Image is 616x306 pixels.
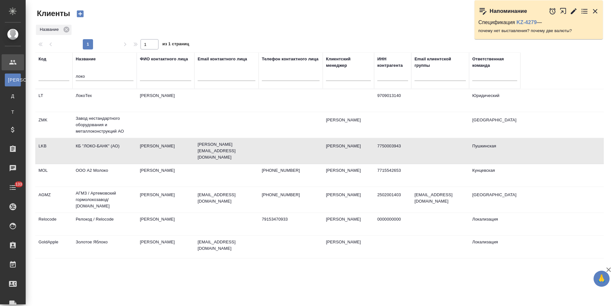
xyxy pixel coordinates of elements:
[36,25,72,35] div: Название
[374,89,411,112] td: 9709013140
[323,114,374,136] td: [PERSON_NAME]
[469,236,520,258] td: Локализация
[5,90,21,102] a: Д
[73,140,137,162] td: КБ "ЛОКО-БАНК" (АО)
[581,7,588,15] button: Перейти в todo
[570,7,577,15] button: Редактировать
[262,167,320,174] p: [PHONE_NUMBER]
[596,272,607,285] span: 🙏
[198,56,247,62] div: Email контактного лица
[5,106,21,118] a: Т
[8,77,18,83] span: [PERSON_NAME]
[35,140,73,162] td: LKB
[35,114,73,136] td: ZMK
[35,164,73,187] td: MOL
[8,109,18,115] span: Т
[469,164,520,187] td: Кунцевская
[5,74,21,86] a: [PERSON_NAME]
[35,213,73,235] td: Relocode
[411,188,469,211] td: [EMAIL_ADDRESS][DOMAIN_NAME]
[137,164,194,187] td: [PERSON_NAME]
[2,179,24,196] a: 133
[8,93,18,99] span: Д
[377,56,408,69] div: ИНН контрагента
[137,213,194,235] td: [PERSON_NAME]
[76,56,96,62] div: Название
[137,140,194,162] td: [PERSON_NAME]
[73,112,137,138] td: Завод нестандартного оборудования и металлоконструкций АО
[40,26,61,33] p: Название
[198,239,255,252] p: [EMAIL_ADDRESS][DOMAIN_NAME]
[323,188,374,211] td: [PERSON_NAME]
[137,89,194,112] td: [PERSON_NAME]
[517,20,537,25] a: KZ-4279
[137,236,194,258] td: [PERSON_NAME]
[469,114,520,136] td: [GEOGRAPHIC_DATA]
[73,89,137,112] td: ЛокоТех
[262,192,320,198] p: [PHONE_NUMBER]
[73,213,137,235] td: Релокод / Relocode
[415,56,466,69] div: Email клиентской группы
[137,188,194,211] td: [PERSON_NAME]
[262,56,319,62] div: Телефон контактного лица
[591,7,599,15] button: Закрыть
[38,56,46,62] div: Код
[374,188,411,211] td: 2502001403
[594,271,610,287] button: 🙏
[73,164,137,187] td: ООО А2 Молоко
[323,236,374,258] td: [PERSON_NAME]
[35,188,73,211] td: AGMZ
[73,236,137,258] td: Золотое Яблоко
[35,236,73,258] td: GoldApple
[35,89,73,112] td: LT
[490,8,527,14] p: Напоминание
[140,56,188,62] div: ФИО контактного лица
[262,216,320,223] p: 79153470933
[469,213,520,235] td: Локализация
[374,164,411,187] td: 7715542653
[323,164,374,187] td: [PERSON_NAME]
[469,188,520,211] td: [GEOGRAPHIC_DATA]
[162,40,189,49] span: из 1 страниц
[73,8,88,19] button: Создать
[374,213,411,235] td: 0000000000
[469,89,520,112] td: Юридический
[198,192,255,205] p: [EMAIL_ADDRESS][DOMAIN_NAME]
[198,141,255,161] p: [PERSON_NAME][EMAIL_ADDRESS][DOMAIN_NAME]
[472,56,517,69] div: Ответственная команда
[478,19,599,26] p: Спецификация —
[469,140,520,162] td: Пушкинская
[326,56,371,69] div: Клиентский менеджер
[478,28,599,34] p: почему нет выставления? почему две валюты?
[323,213,374,235] td: [PERSON_NAME]
[12,181,26,188] span: 133
[549,7,556,15] button: Отложить
[35,8,70,19] span: Клиенты
[560,4,567,18] button: Открыть в новой вкладке
[374,140,411,162] td: 7750003943
[73,187,137,213] td: АГМЗ / Артемовский гормолокозавод/ [DOMAIN_NAME]
[323,140,374,162] td: [PERSON_NAME]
